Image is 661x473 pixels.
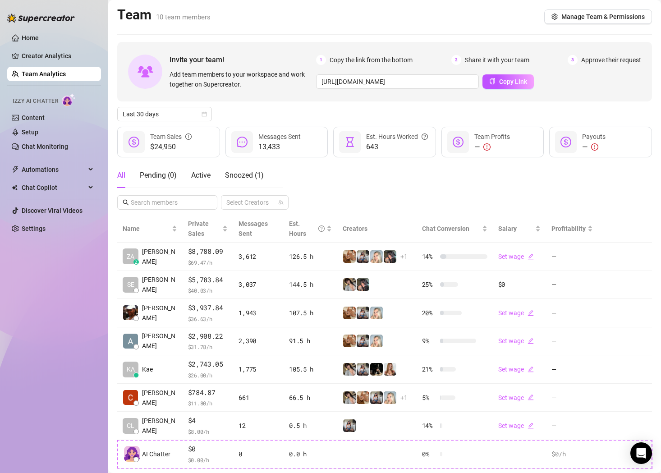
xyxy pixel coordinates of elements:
span: Manage Team & Permissions [561,13,645,20]
span: Private Sales [188,220,209,237]
span: $2,908.22 [188,331,228,342]
span: $8,788.09 [188,246,228,257]
img: Roux️‍ [343,307,356,319]
img: RavenGoesWild [370,363,383,376]
div: — [474,142,510,152]
th: Creators [337,215,417,243]
span: 9 % [422,336,436,346]
span: $ 31.78 /h [188,342,228,351]
span: dollar-circle [129,137,139,147]
span: 3 [568,55,578,65]
span: Kae [142,364,153,374]
span: Messages Sent [258,133,301,140]
img: Roux️‍ [343,335,356,347]
div: 3,612 [239,252,278,262]
span: edit [528,338,534,344]
span: hourglass [344,137,355,147]
span: question-circle [318,219,325,239]
span: $ 0.00 /h [188,455,228,464]
img: ANDREA [370,391,383,404]
img: Megan [370,250,383,263]
img: Roux [384,363,396,376]
span: 5 % [422,393,436,403]
span: 0 % [422,449,436,459]
a: Set wageedit [498,337,534,344]
div: 0 [239,449,278,459]
span: AI Chatter [142,449,170,459]
span: Team Profits [474,133,510,140]
a: Content [22,114,45,121]
span: 14 % [422,421,436,431]
a: Setup [22,129,38,136]
input: Search members [131,197,205,207]
img: ANDREA [357,335,369,347]
span: Payouts [582,133,606,140]
span: Snoozed ( 1 ) [225,171,264,179]
div: Est. Hours Worked [366,132,428,142]
a: Set wageedit [498,366,534,373]
span: 20 % [422,308,436,318]
img: Megan [384,391,396,404]
div: $0 /h [551,449,593,459]
span: Invite your team! [170,54,316,65]
span: Izzy AI Chatter [13,97,58,106]
span: calendar [202,111,207,117]
img: logo-BBDzfeDw.svg [7,14,75,23]
img: izzy-ai-chatter-avatar-DDCN_rTZ.svg [124,446,140,462]
span: [PERSON_NAME] [142,275,177,294]
div: 661 [239,393,278,403]
td: — [546,271,598,299]
span: $ 40.03 /h [188,286,228,295]
img: Ciara Birley [123,390,138,405]
img: ANDREA [357,250,369,263]
div: 12 [239,421,278,431]
span: edit [528,310,534,316]
img: ANDREA [357,307,369,319]
img: Riley [384,250,396,263]
span: 13,433 [258,142,301,152]
a: Discover Viral Videos [22,207,83,214]
a: Set wageedit [498,422,534,429]
a: Set wageedit [498,253,534,260]
div: 0.0 h [289,449,332,459]
span: Share it with your team [465,55,529,65]
img: Raven [343,391,356,404]
span: edit [528,366,534,372]
span: $784.87 [188,387,228,398]
span: $3,937.84 [188,303,228,313]
img: AI Chatter [62,93,76,106]
span: $24,950 [150,142,192,152]
div: 107.5 h [289,308,332,318]
span: [PERSON_NAME] [142,331,177,351]
a: Home [22,34,39,41]
span: 21 % [422,364,436,374]
span: $2,743.05 [188,359,228,370]
div: 3,037 [239,280,278,289]
span: dollar-circle [453,137,464,147]
span: message [237,137,248,147]
span: [PERSON_NAME] [142,388,177,408]
button: Manage Team & Permissions [544,9,652,24]
span: Messages Sent [239,220,268,237]
div: Est. Hours [289,219,325,239]
td: — [546,355,598,384]
span: KA [127,364,135,374]
td: — [546,299,598,327]
span: Approve their request [581,55,641,65]
span: 25 % [422,280,436,289]
td: — [546,327,598,356]
div: 144.5 h [289,280,332,289]
td: — [546,384,598,412]
div: 1,943 [239,308,278,318]
span: Add team members to your workspace and work together on Supercreator. [170,69,312,89]
span: Name [123,224,170,234]
div: Pending ( 0 ) [140,170,177,181]
span: SE [127,280,134,289]
div: 0.5 h [289,421,332,431]
div: 1,775 [239,364,278,374]
span: search [123,199,129,206]
td: — [546,412,598,440]
span: edit [528,394,534,400]
span: Copy Link [499,78,527,85]
span: + 1 [400,252,408,262]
